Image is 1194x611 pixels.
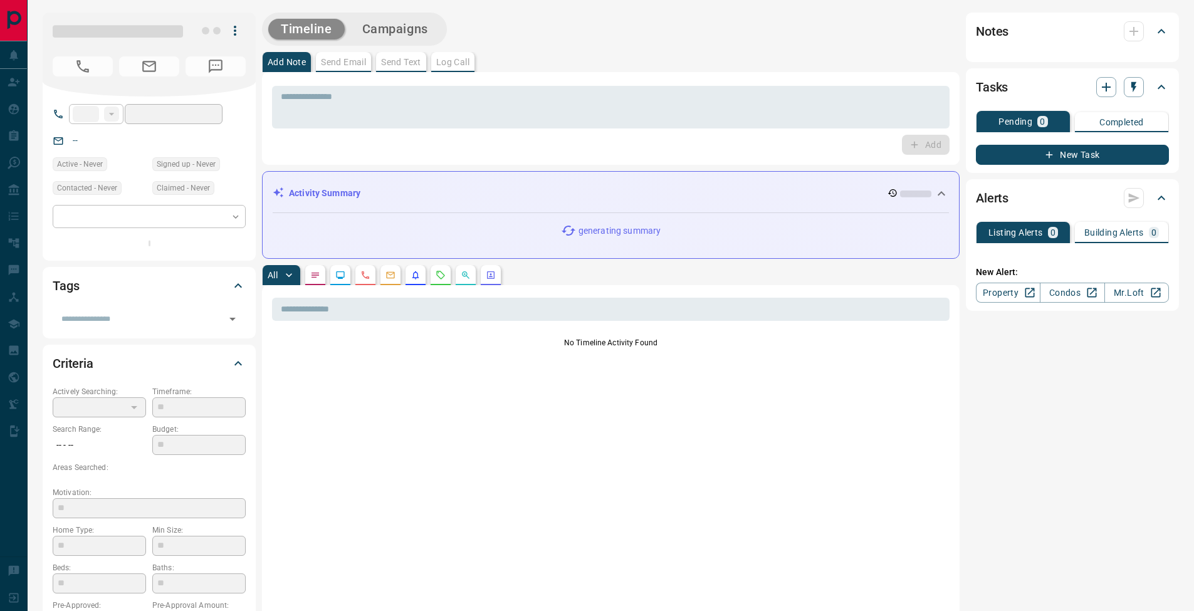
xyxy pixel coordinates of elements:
div: Activity Summary [273,182,949,205]
p: No Timeline Activity Found [272,337,950,348]
p: Pre-Approved: [53,600,146,611]
p: Min Size: [152,525,246,536]
p: Areas Searched: [53,462,246,473]
p: Timeframe: [152,386,246,397]
span: Contacted - Never [57,182,117,194]
button: Campaigns [350,19,441,39]
h2: Tags [53,276,79,296]
p: Activity Summary [289,187,360,200]
svg: Listing Alerts [411,270,421,280]
div: Notes [976,16,1169,46]
p: Home Type: [53,525,146,536]
a: Condos [1040,283,1104,303]
svg: Calls [360,270,370,280]
span: Active - Never [57,158,103,170]
p: Building Alerts [1084,228,1144,237]
button: Open [224,310,241,328]
div: Tags [53,271,246,301]
p: Search Range: [53,424,146,435]
p: Pending [998,117,1032,126]
p: All [268,271,278,279]
div: Criteria [53,348,246,379]
p: Actively Searching: [53,386,146,397]
p: New Alert: [976,266,1169,279]
svg: Lead Browsing Activity [335,270,345,280]
h2: Criteria [53,353,93,373]
a: Property [976,283,1040,303]
span: No Number [186,56,246,76]
button: New Task [976,145,1169,165]
div: Alerts [976,183,1169,213]
p: -- - -- [53,435,146,456]
p: 0 [1040,117,1045,126]
p: Listing Alerts [988,228,1043,237]
p: 0 [1151,228,1156,237]
a: Mr.Loft [1104,283,1169,303]
p: generating summary [579,224,661,238]
span: No Email [119,56,179,76]
p: Baths: [152,562,246,573]
svg: Requests [436,270,446,280]
h2: Alerts [976,188,1008,208]
p: Completed [1099,118,1144,127]
h2: Notes [976,21,1008,41]
p: 0 [1050,228,1055,237]
a: -- [73,135,78,145]
p: Budget: [152,424,246,435]
span: Signed up - Never [157,158,216,170]
svg: Emails [385,270,395,280]
p: Motivation: [53,487,246,498]
p: Pre-Approval Amount: [152,600,246,611]
span: Claimed - Never [157,182,210,194]
h2: Tasks [976,77,1008,97]
svg: Opportunities [461,270,471,280]
p: Beds: [53,562,146,573]
span: No Number [53,56,113,76]
button: Timeline [268,19,345,39]
svg: Notes [310,270,320,280]
div: Tasks [976,72,1169,102]
svg: Agent Actions [486,270,496,280]
p: Add Note [268,58,306,66]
